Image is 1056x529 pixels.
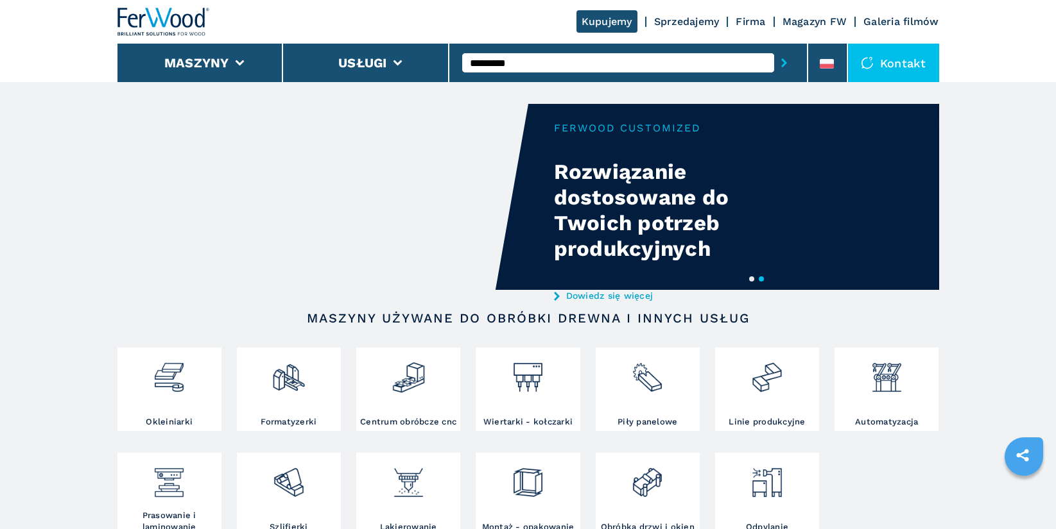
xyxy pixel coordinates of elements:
h2: Maszyny używane do obróbki drewna i innych usług [159,310,898,326]
img: squadratrici_2.png [272,351,306,394]
a: Centrum obróbcze cnc [356,348,460,431]
a: Firma [736,15,765,28]
img: centro_di_lavoro_cnc_2.png [392,351,426,394]
video: Your browser does not support the video tag. [117,104,528,290]
a: Magazyn FW [783,15,847,28]
a: Okleiniarki [117,348,221,431]
h3: Wiertarki - kołczarki [483,416,573,428]
h3: Formatyzerki [261,416,316,428]
img: pressa-strettoia.png [152,456,186,500]
img: aspirazione_1.png [750,456,784,500]
a: sharethis [1007,439,1039,471]
button: 1 [749,276,754,281]
img: automazione.png [870,351,904,394]
img: linee_di_produzione_2.png [750,351,784,394]
a: Automatyzacja [835,348,939,431]
button: Usługi [338,55,387,71]
img: verniciatura_1.png [392,456,426,500]
img: sezionatrici_2.png [630,351,664,394]
a: Piły panelowe [596,348,700,431]
img: Ferwood [117,8,210,36]
a: Galeria filmów [863,15,939,28]
a: Kupujemy [576,10,637,33]
a: Formatyzerki [237,348,341,431]
h3: Centrum obróbcze cnc [360,416,456,428]
h3: Automatyzacja [855,416,918,428]
a: Linie produkcyjne [715,348,819,431]
div: Kontakt [848,44,939,82]
img: levigatrici_2.png [272,456,306,500]
img: Kontakt [861,56,874,69]
h3: Piły panelowe [618,416,677,428]
iframe: Chat [1001,471,1046,519]
a: Wiertarki - kołczarki [476,348,580,431]
h3: Okleiniarki [146,416,193,428]
h3: Linie produkcyjne [729,416,805,428]
img: montaggio_imballaggio_2.png [511,456,545,500]
button: 2 [759,276,764,281]
button: submit-button [774,48,794,78]
img: bordatrici_1.png [152,351,186,394]
img: foratrici_inseritrici_2.png [511,351,545,394]
a: Sprzedajemy [654,15,720,28]
button: Maszyny [164,55,229,71]
img: lavorazione_porte_finestre_2.png [630,456,664,500]
a: Dowiedz się więcej [554,290,806,301]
